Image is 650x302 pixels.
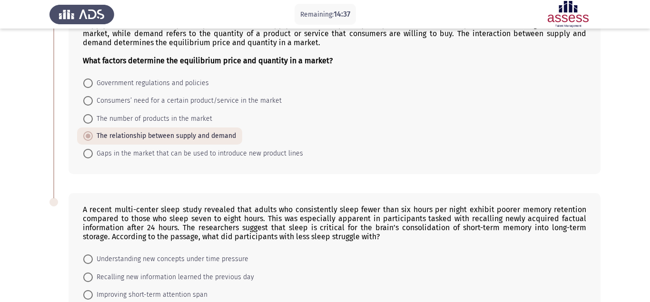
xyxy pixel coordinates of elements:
span: Gaps in the market that can be used to introduce new product lines [93,148,303,159]
span: Understanding new concepts under time pressure [93,253,248,265]
span: Recalling new information learned the previous day [93,272,254,283]
span: 14:37 [334,10,350,19]
span: Consumers’ need for a certain product/service in the market [93,95,282,107]
span: The number of products in the market [93,113,212,125]
div: A recent multi-center sleep study revealed that adults who consistently sleep fewer than six hour... [83,205,586,241]
p: Remaining: [300,9,350,20]
span: The relationship between supply and demand [93,130,236,142]
img: Assessment logo of ASSESS English Language Assessment (3 Module) (Ad - IB) [536,1,601,28]
div: Supply and demand are key concepts in economics. Supply refers to the quantity of a product or se... [83,20,586,65]
b: What factors determine the equilibrium price and quantity in a market? [83,56,333,65]
span: Improving short-term attention span [93,289,207,301]
span: Government regulations and policies [93,78,209,89]
img: Assess Talent Management logo [49,1,114,28]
